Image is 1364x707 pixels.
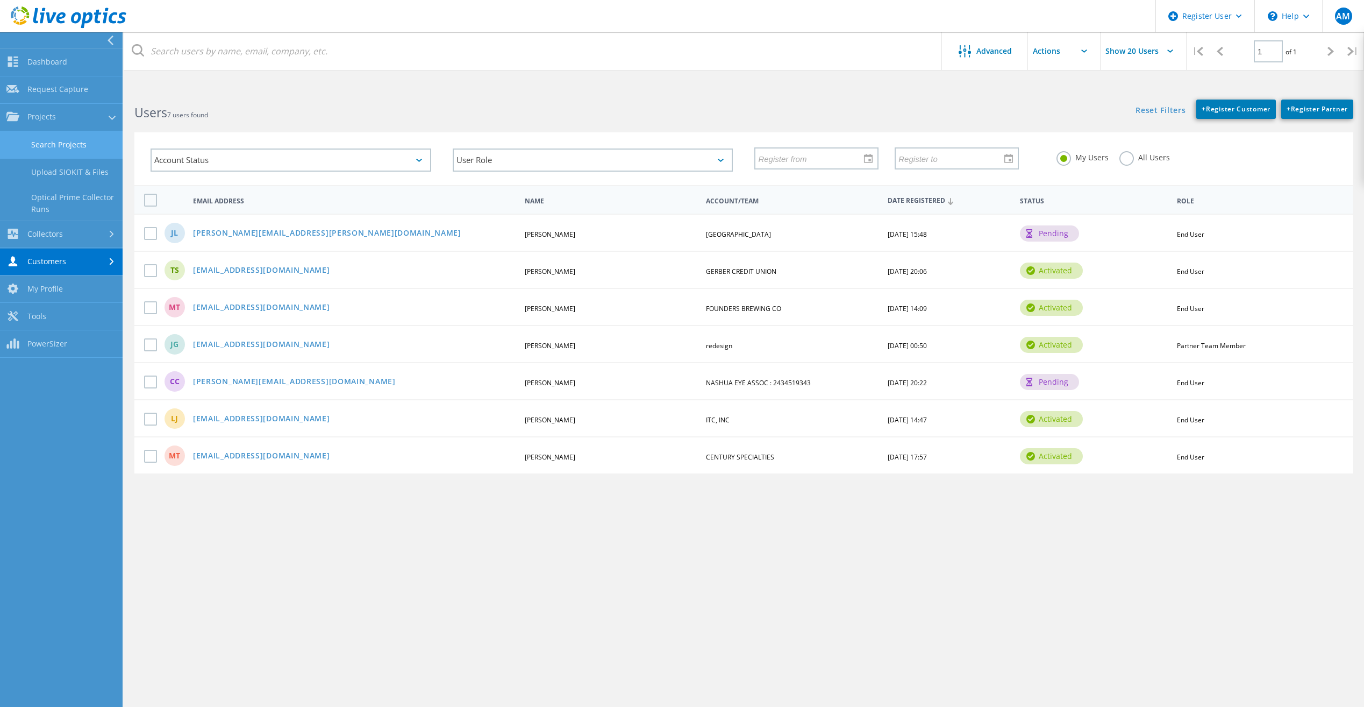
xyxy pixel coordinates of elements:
[1287,104,1348,114] span: Register Partner
[169,303,180,311] span: MT
[888,267,927,276] span: [DATE] 20:06
[1268,11,1277,21] svg: \n
[888,415,927,425] span: [DATE] 14:47
[976,47,1012,55] span: Advanced
[193,378,396,387] a: [PERSON_NAME][EMAIL_ADDRESS][DOMAIN_NAME]
[1281,100,1353,119] a: +Register Partner
[134,104,167,121] b: Users
[1177,415,1204,425] span: End User
[1136,107,1186,116] a: Reset Filters
[888,304,927,313] span: [DATE] 14:09
[706,453,774,462] span: CENTURY SPECIALTIES
[706,415,730,425] span: ITC, INC
[706,341,732,350] span: redesign
[525,304,575,313] span: [PERSON_NAME]
[888,378,927,387] span: [DATE] 20:22
[453,149,733,172] div: User Role
[151,149,431,172] div: Account Status
[1020,337,1083,353] div: activated
[706,230,771,239] span: [GEOGRAPHIC_DATA]
[1056,151,1109,161] label: My Users
[525,378,575,387] span: [PERSON_NAME]
[1020,300,1083,316] div: activated
[1020,263,1083,279] div: activated
[888,453,927,462] span: [DATE] 17:57
[167,110,208,119] span: 7 users found
[1177,304,1204,313] span: End User
[193,303,330,313] a: [EMAIL_ADDRESS][DOMAIN_NAME]
[169,452,180,459] span: MT
[896,148,1010,168] input: Register to
[1177,198,1337,204] span: Role
[124,32,942,70] input: Search users by name, email, company, etc.
[1202,104,1270,114] span: Register Customer
[706,198,878,204] span: Account/Team
[1196,100,1276,119] a: +Register Customer
[525,267,575,276] span: [PERSON_NAME]
[193,229,461,238] a: [PERSON_NAME][EMAIL_ADDRESS][PERSON_NAME][DOMAIN_NAME]
[1177,267,1204,276] span: End User
[1020,448,1083,464] div: activated
[1187,32,1209,70] div: |
[525,453,575,462] span: [PERSON_NAME]
[525,198,697,204] span: Name
[1020,411,1083,427] div: activated
[1286,47,1297,56] span: of 1
[755,148,870,168] input: Register from
[1177,453,1204,462] span: End User
[888,341,927,350] span: [DATE] 00:50
[706,378,811,387] span: NASHUA EYE ASSOC : 2434519343
[1177,341,1246,350] span: Partner Team Member
[888,197,1011,204] span: Date Registered
[1020,225,1079,242] div: pending
[11,23,126,30] a: Live Optics Dashboard
[170,341,178,348] span: JG
[1177,230,1204,239] span: End User
[171,415,178,422] span: LJ
[1020,198,1168,204] span: Status
[1202,104,1206,114] b: +
[171,229,178,237] span: JL
[525,341,575,350] span: [PERSON_NAME]
[525,415,575,425] span: [PERSON_NAME]
[888,230,927,239] span: [DATE] 15:48
[525,230,575,239] span: [PERSON_NAME]
[1119,151,1170,161] label: All Users
[1177,378,1204,387] span: End User
[706,267,776,276] span: GERBER CREDIT UNION
[193,198,516,204] span: Email Address
[1336,12,1350,20] span: AM
[193,415,330,424] a: [EMAIL_ADDRESS][DOMAIN_NAME]
[193,266,330,275] a: [EMAIL_ADDRESS][DOMAIN_NAME]
[1342,32,1364,70] div: |
[193,341,330,350] a: [EMAIL_ADDRESS][DOMAIN_NAME]
[170,378,180,385] span: CC
[170,266,179,274] span: TS
[1287,104,1291,114] b: +
[1020,374,1079,390] div: pending
[706,304,781,313] span: FOUNDERS BREWING CO
[193,452,330,461] a: [EMAIL_ADDRESS][DOMAIN_NAME]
